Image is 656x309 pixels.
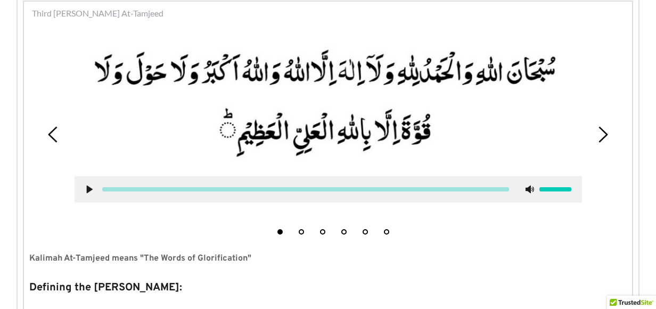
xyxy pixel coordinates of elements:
[29,253,251,264] strong: Kalimah At-Tamjeed means "The Words of Glorification"
[277,229,283,235] button: 1 of 6
[341,229,347,235] button: 4 of 6
[299,229,304,235] button: 2 of 6
[363,229,368,235] button: 5 of 6
[384,229,389,235] button: 6 of 6
[320,229,325,235] button: 3 of 6
[32,7,163,20] span: Third [PERSON_NAME] At-Tamjeed
[29,281,182,295] strong: Defining the [PERSON_NAME]:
